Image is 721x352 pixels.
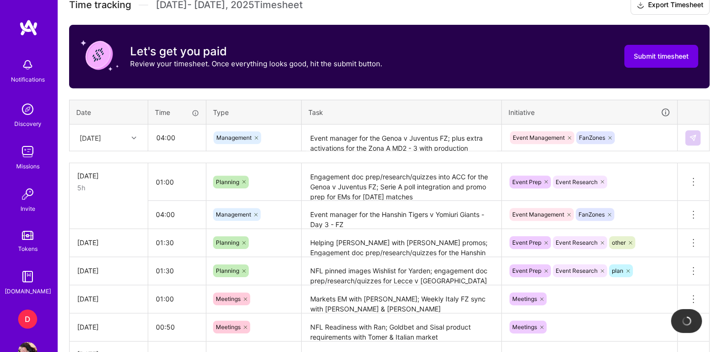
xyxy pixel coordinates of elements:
[303,202,500,228] textarea: Event manager for the Hanshin Tigers v Yomiuri Giants - Day 3 - FZ
[681,316,692,326] img: loading
[16,161,40,171] div: Missions
[302,100,502,124] th: Task
[18,185,37,204] img: Invite
[18,55,37,74] img: bell
[148,258,206,283] input: HH:MM
[148,314,206,340] input: HH:MM
[512,323,537,331] span: Meetings
[216,323,241,331] span: Meetings
[624,45,698,68] button: Submit timesheet
[216,239,239,246] span: Planning
[80,133,101,143] div: [DATE]
[556,178,598,186] span: Event Research
[20,204,35,214] div: Invite
[22,231,33,240] img: tokens
[16,310,40,329] a: D
[216,134,252,141] span: Management
[77,183,140,193] div: 5h
[77,171,140,181] div: [DATE]
[513,134,565,141] span: Event Management
[18,142,37,161] img: teamwork
[77,294,140,304] div: [DATE]
[132,135,136,140] i: icon Chevron
[130,59,382,69] p: Review your timesheet. Once everything looks good, hit the submit button.
[216,178,239,186] span: Planning
[612,239,626,246] span: other
[512,239,541,246] span: Event Prep
[685,130,701,145] div: null
[81,36,119,74] img: coin
[303,125,500,151] textarea: Event manager for the Genoa v Juventus FZ; plus extra activations for the Zona A MD2 - 3 with pro...
[148,169,206,195] input: HH:MM
[579,211,605,218] span: FanZones
[77,322,140,332] div: [DATE]
[512,178,541,186] span: Event Prep
[149,125,205,150] input: HH:MM
[512,211,564,218] span: Event Management
[11,74,45,84] div: Notifications
[77,238,140,248] div: [DATE]
[579,134,605,141] span: FanZones
[206,100,302,124] th: Type
[14,119,41,129] div: Discovery
[303,258,500,284] textarea: NFL pinned images Wishlist for Yarden; engagement doc prep/research/quizzes for Lecce v [GEOGRAPH...
[148,286,206,311] input: HH:MM
[216,211,251,218] span: Management
[303,286,500,312] textarea: Markets EM with [PERSON_NAME]; Weekly Italy FZ sync with [PERSON_NAME] & [PERSON_NAME]
[303,314,500,341] textarea: NFL Readiness with Ran; Goldbet and Sisal product requirements with Tomer & Italian market
[216,267,239,274] span: Planning
[18,310,37,329] div: D
[634,52,689,61] span: Submit timesheet
[77,266,140,276] div: [DATE]
[508,107,670,118] div: Initiative
[637,0,644,10] i: icon Download
[148,202,206,227] input: HH:MM
[19,19,38,36] img: logo
[512,267,541,274] span: Event Prep
[70,100,148,124] th: Date
[303,230,500,256] textarea: Helping [PERSON_NAME] with [PERSON_NAME] promos; Engagement doc prep/research/quizzes for the Han...
[5,286,51,296] div: [DOMAIN_NAME]
[155,107,199,117] div: Time
[148,230,206,255] input: HH:MM
[130,44,382,59] h3: Let's get you paid
[18,244,38,254] div: Tokens
[556,267,598,274] span: Event Research
[303,164,500,200] textarea: Engagement doc prep/research/quizzes into ACC for the Genoa v Juventus FZ; Serie A poll integrati...
[556,239,598,246] span: Event Research
[18,267,37,286] img: guide book
[689,134,697,142] img: Submit
[512,295,537,302] span: Meetings
[216,295,241,302] span: Meetings
[18,100,37,119] img: discovery
[612,267,623,274] span: plan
